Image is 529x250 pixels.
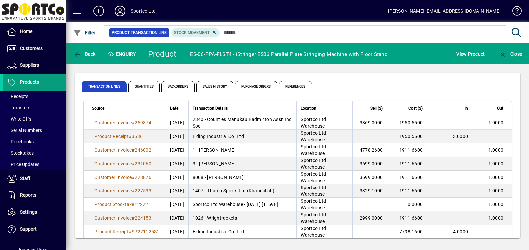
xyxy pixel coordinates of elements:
span: Serial Numbers [7,128,42,133]
span: Settings [20,209,37,215]
a: Receipts [3,91,66,102]
span: Product Transaction Line [112,29,167,36]
div: Sell ($) [357,105,389,112]
td: [DATE] [166,225,188,239]
span: Product Receipt [94,134,129,139]
span: Sportco Ltd Warehouse [301,171,326,183]
span: # [132,147,135,153]
td: 3329.1000 [352,184,392,198]
div: [PERSON_NAME] [EMAIL_ADDRESS][DOMAIN_NAME] [388,6,501,16]
app-page-header-button: Close enquiry [492,48,529,60]
span: 1.0000 [488,120,504,125]
td: 0.0000 [392,198,432,211]
td: 3869.0000 [352,116,392,130]
td: Sportco Ltd Warehouse - [DATE] [11598] [188,198,297,211]
span: Location [301,105,316,112]
mat-chip: Product Transaction Type: Stock movement [171,28,220,37]
span: 1.0000 [488,161,504,166]
td: [DATE] [166,211,188,225]
td: [DATE] [166,184,188,198]
span: Product Stocktake [94,202,134,207]
span: Sportco Ltd Warehouse [301,144,326,156]
td: 1407 - Thump Sports Ltd (Khandallah) [188,184,297,198]
a: Product Receipt#3536 [92,133,145,140]
td: 3699.0000 [352,171,392,184]
td: 1950.5500 [392,130,432,143]
a: Customer Invoice#259874 [92,119,154,126]
a: Knowledge Base [507,1,521,23]
div: Product [148,49,177,59]
span: Home [20,29,32,34]
span: 1.0000 [488,202,504,207]
span: # [129,134,132,139]
span: 4.0000 [453,229,468,234]
span: Reports [20,192,36,198]
span: Customer Invoice [94,175,132,180]
span: 259874 [135,120,151,125]
td: 1911.6600 [392,184,432,198]
span: Price Updates [7,162,39,167]
a: Staff [3,170,66,187]
span: 246002 [135,147,151,153]
div: Location [301,105,348,112]
a: Customer Invoice#246002 [92,146,154,154]
span: Sportco Ltd Warehouse [301,198,326,210]
span: Sportco Ltd Warehouse [301,226,326,238]
span: Suppliers [20,62,39,68]
span: 3.0000 [453,134,468,139]
div: Enquiry [103,49,143,59]
span: 227533 [135,188,151,193]
span: 228876 [135,175,151,180]
button: Back [72,48,97,60]
span: References [279,81,312,92]
a: Reports [3,187,66,204]
a: Price Updates [3,159,66,170]
span: # [132,215,135,221]
span: Customers [20,46,43,51]
span: Sales History [196,81,233,92]
span: 1.0000 [488,175,504,180]
td: 1026 - Wrightrackets [188,211,297,225]
span: Products [20,79,39,85]
span: Support [20,226,37,232]
a: Settings [3,204,66,221]
span: # [132,120,135,125]
span: SP221125S1 [132,229,159,234]
span: Quantities [128,81,160,92]
span: Transaction Details [193,105,228,112]
span: Sportco Ltd Warehouse [301,185,326,197]
span: Back [73,51,96,57]
td: 1 - [PERSON_NAME] [188,143,297,157]
span: Sell ($) [370,105,383,112]
span: Transfers [7,105,30,110]
a: Home [3,23,66,40]
td: 1911.6600 [392,171,432,184]
span: Receipts [7,94,28,99]
button: Add [88,5,109,17]
a: Customer Invoice#228876 [92,174,154,181]
td: 1911.6600 [392,143,432,157]
span: 231060 [135,161,151,166]
span: Sportco Ltd Warehouse [301,130,326,142]
td: 1911.6600 [392,211,432,225]
a: Stocktakes [3,147,66,159]
span: Stocktakes [7,150,34,156]
span: 1.0000 [488,215,504,221]
button: Profile [109,5,131,17]
div: ES-06-PPA-FLST4 - iStringer ES06 Parallel Plate Stringing Machine with Floor Stand [190,49,388,60]
span: 2222 [137,202,148,207]
a: Customer Invoice#224153 [92,214,154,222]
td: 3 - [PERSON_NAME] [188,157,297,171]
a: Suppliers [3,57,66,74]
a: Transfers [3,102,66,113]
span: 224153 [135,215,151,221]
a: Serial Numbers [3,125,66,136]
span: Customer Invoice [94,120,132,125]
span: Staff [20,176,30,181]
span: Sportco Ltd Warehouse [301,212,326,224]
td: [DATE] [166,143,188,157]
span: Sportco Ltd Warehouse [301,158,326,170]
span: Sportco Ltd Warehouse [301,117,326,129]
span: Pricebooks [7,139,34,144]
span: Customer Invoice [94,188,132,193]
